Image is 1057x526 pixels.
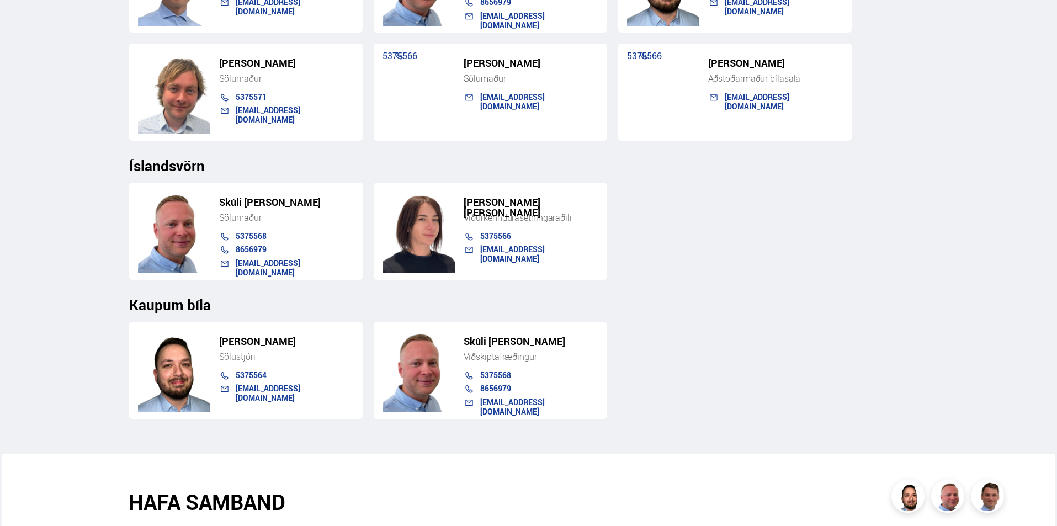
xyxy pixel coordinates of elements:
[480,231,511,241] a: 5375566
[933,481,966,514] img: siFngHWaQ9KaOqBr.png
[138,329,210,412] img: nhp88E3Fdnt1Opn2.png
[708,73,843,84] div: Aðstoðarmaður bílasala
[219,73,354,84] div: Sölumaður
[464,212,598,223] div: Viðurkenndur
[383,50,417,62] a: 5375566
[464,336,598,347] h5: Skúli [PERSON_NAME]
[383,329,455,412] img: m7PZdWzYfFvz2vuk.png
[9,4,42,38] button: Opna LiveChat spjallviðmót
[129,157,928,174] h3: Íslandsvörn
[236,370,267,380] a: 5375564
[480,92,545,111] a: [EMAIL_ADDRESS][DOMAIN_NAME]
[480,383,511,394] a: 8656979
[627,50,662,62] a: 5375566
[480,10,545,30] a: [EMAIL_ADDRESS][DOMAIN_NAME]
[480,370,511,380] a: 5375568
[219,351,354,362] div: Sölustjóri
[973,481,1006,514] img: FbJEzSuNWCJXmdc-.webp
[236,244,267,254] a: 8656979
[383,190,455,273] img: TiAwD7vhpwHUHg8j.png
[219,336,354,347] h5: [PERSON_NAME]
[129,296,928,313] h3: Kaupum bíla
[236,231,267,241] a: 5375568
[480,397,545,416] a: [EMAIL_ADDRESS][DOMAIN_NAME]
[464,58,598,68] h5: [PERSON_NAME]
[236,383,300,402] a: [EMAIL_ADDRESS][DOMAIN_NAME]
[725,92,789,111] a: [EMAIL_ADDRESS][DOMAIN_NAME]
[219,197,354,208] h5: Skúli [PERSON_NAME]
[219,58,354,68] h5: [PERSON_NAME]
[464,350,537,363] span: Viðskiptafræðingur
[236,258,300,277] a: [EMAIL_ADDRESS][DOMAIN_NAME]
[708,58,843,68] h5: [PERSON_NAME]
[236,105,300,124] a: [EMAIL_ADDRESS][DOMAIN_NAME]
[129,490,586,514] h2: HAFA SAMBAND
[236,92,267,102] a: 5375571
[464,197,598,218] h5: [PERSON_NAME] [PERSON_NAME]
[219,212,354,223] div: Sölumaður
[464,73,598,84] div: Sölumaður
[893,481,926,514] img: nhp88E3Fdnt1Opn2.png
[138,190,210,273] img: m7PZdWzYfFvz2vuk.png
[480,244,545,263] a: [EMAIL_ADDRESS][DOMAIN_NAME]
[138,51,210,134] img: SZ4H-t_Copy_of_C.png
[514,211,572,224] span: ásetningaraðili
